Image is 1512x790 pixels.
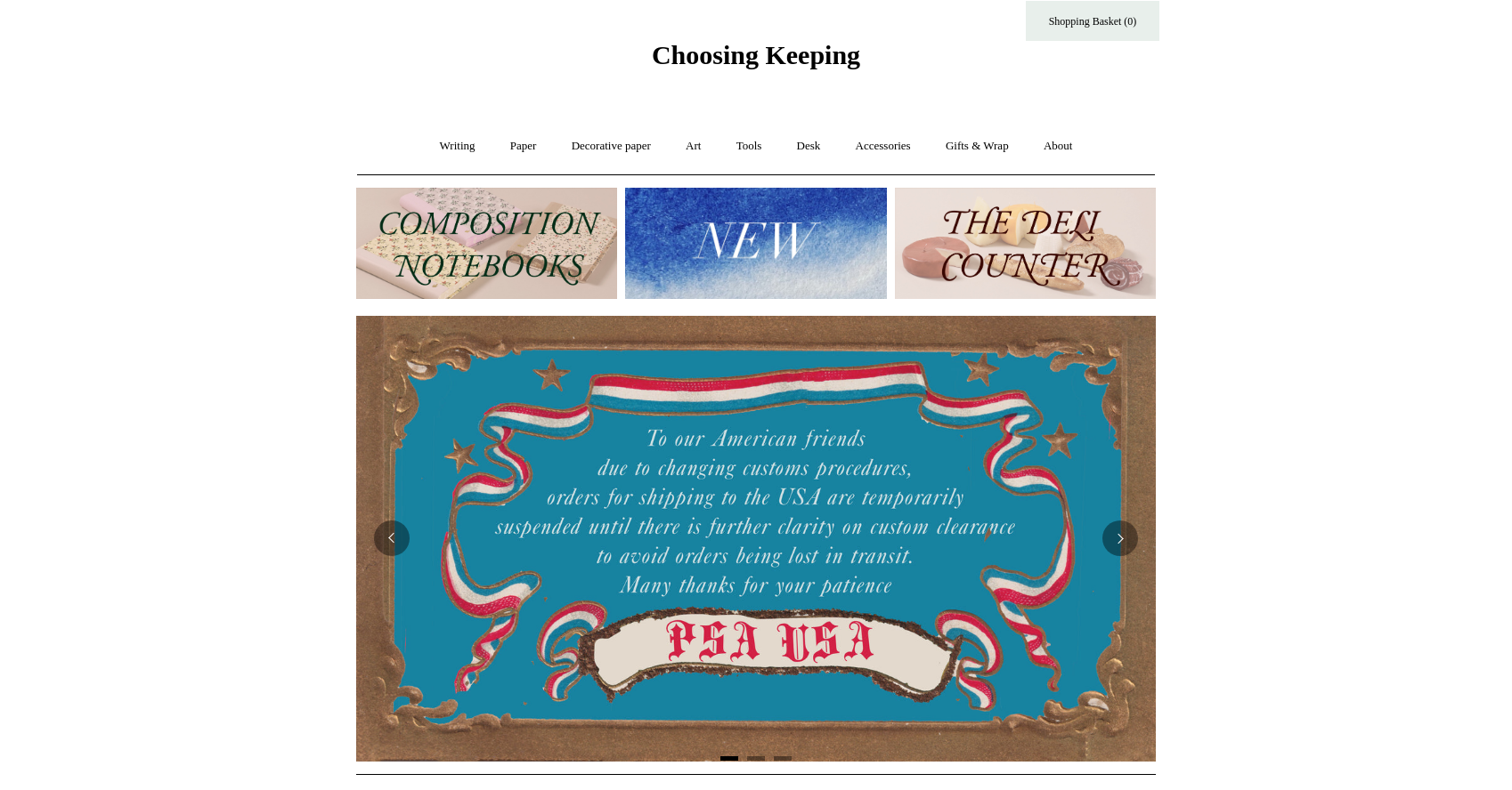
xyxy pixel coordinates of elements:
a: About [1028,123,1089,170]
img: New.jpg__PID:f73bdf93-380a-4a35-bcfe-7823039498e1 [625,188,886,299]
a: Tools [720,123,778,170]
span: Choosing Keeping [652,40,860,69]
a: Art [670,123,717,170]
button: Page 3 [774,756,792,761]
img: USA PSA .jpg__PID:33428022-6587-48b7-8b57-d7eefc91f15a [356,316,1156,761]
button: Page 2 [747,756,765,761]
button: Previous [374,520,410,556]
a: Decorative paper [556,123,667,170]
a: Shopping Basket (0) [1026,1,1159,41]
a: Paper [494,123,553,170]
a: Accessories [840,123,927,170]
img: 202302 Composition ledgers.jpg__PID:69722ee6-fa44-49dd-a067-31375e5d54ec [356,188,617,299]
button: Page 1 [720,756,738,761]
a: Desk [781,123,837,170]
a: Writing [424,123,492,170]
img: The Deli Counter [895,188,1156,299]
a: Gifts & Wrap [930,123,1025,170]
button: Next [1102,520,1138,556]
a: Choosing Keeping [652,54,860,67]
